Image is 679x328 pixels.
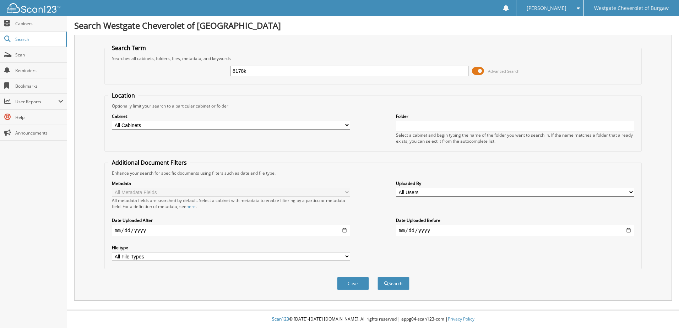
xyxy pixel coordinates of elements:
[643,294,679,328] iframe: Chat Widget
[108,103,638,109] div: Optionally limit your search to a particular cabinet or folder
[112,180,350,186] label: Metadata
[7,3,60,13] img: scan123-logo-white.svg
[448,316,474,322] a: Privacy Policy
[108,159,190,166] legend: Additional Document Filters
[396,132,634,144] div: Select a cabinet and begin typing the name of the folder you want to search in. If the name match...
[15,67,63,73] span: Reminders
[108,44,150,52] legend: Search Term
[15,83,63,89] span: Bookmarks
[108,170,638,176] div: Enhance your search for specific documents using filters such as date and file type.
[15,114,63,120] span: Help
[527,6,566,10] span: [PERSON_NAME]
[594,6,669,10] span: Westgate Cheverolet of Burgaw
[74,20,672,31] h1: Search Westgate Cheverolet of [GEOGRAPHIC_DATA]
[112,197,350,209] div: All metadata fields are searched by default. Select a cabinet with metadata to enable filtering b...
[396,113,634,119] label: Folder
[15,21,63,27] span: Cabinets
[272,316,289,322] span: Scan123
[396,217,634,223] label: Date Uploaded Before
[396,225,634,236] input: end
[112,217,350,223] label: Date Uploaded After
[15,99,58,105] span: User Reports
[337,277,369,290] button: Clear
[15,52,63,58] span: Scan
[108,92,138,99] legend: Location
[15,36,62,42] span: Search
[67,311,679,328] div: © [DATE]-[DATE] [DOMAIN_NAME]. All rights reserved | appg04-scan123-com |
[377,277,409,290] button: Search
[112,245,350,251] label: File type
[488,69,520,74] span: Advanced Search
[396,180,634,186] label: Uploaded By
[186,203,196,209] a: here
[15,130,63,136] span: Announcements
[112,113,350,119] label: Cabinet
[108,55,638,61] div: Searches all cabinets, folders, files, metadata, and keywords
[112,225,350,236] input: start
